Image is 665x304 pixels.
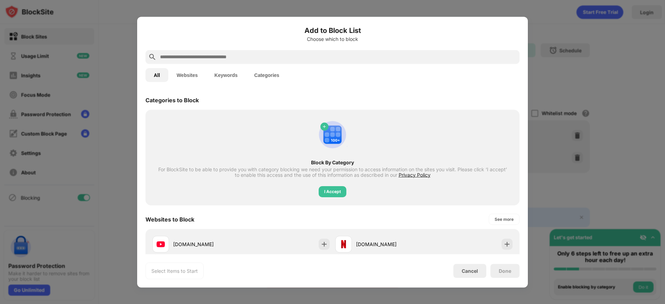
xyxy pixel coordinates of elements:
button: All [145,68,168,82]
img: category-add.svg [316,118,349,151]
h6: Add to Block List [145,25,520,35]
button: Categories [246,68,287,82]
span: Privacy Policy [399,172,431,177]
div: See more [495,216,514,223]
img: favicons [339,240,348,248]
div: For BlockSite to be able to provide you with category blocking we need your permission to access ... [158,166,507,177]
div: Block By Category [158,159,507,165]
div: [DOMAIN_NAME] [173,241,241,248]
div: Select Items to Start [151,267,198,274]
button: Websites [168,68,206,82]
div: Categories to Block [145,96,199,103]
img: favicons [157,240,165,248]
div: Websites to Block [145,216,194,223]
div: Cancel [462,268,478,274]
div: [DOMAIN_NAME] [356,241,424,248]
img: search.svg [148,53,157,61]
button: Keywords [206,68,246,82]
div: I Accept [324,188,341,195]
div: Choose which to block [145,36,520,42]
div: Done [499,268,511,273]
